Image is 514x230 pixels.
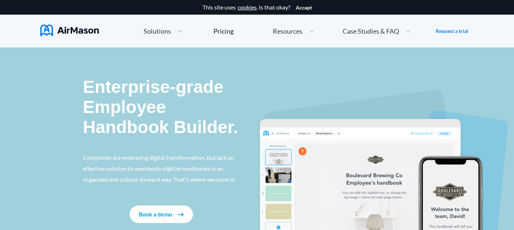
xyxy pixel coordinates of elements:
p: Companies are embracing digital transformation, but lack an effective solution to seamlessly digi... [83,152,240,185]
span: Case Studies & FAQ [343,28,399,34]
div: Pricing [213,28,234,34]
a: Request a trial [436,27,468,35]
a: cookies [238,4,257,11]
button: Accept cookies [296,5,312,11]
p: Enterprise-grade Employee Handbook Builder. [83,77,240,137]
a: Pricing [213,24,234,38]
button: Book a demo [130,206,193,223]
img: AirMason Logo [40,24,99,36]
span: Resources [273,28,302,34]
span: Solutions [144,28,171,34]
